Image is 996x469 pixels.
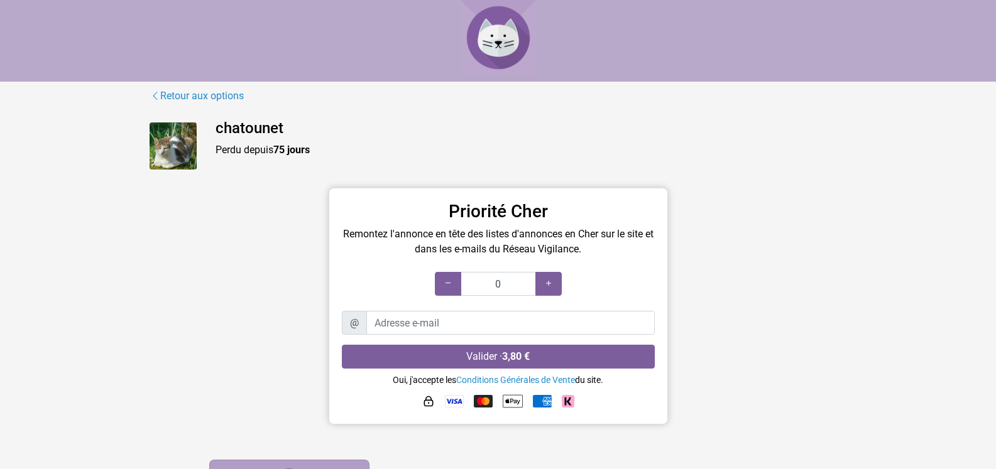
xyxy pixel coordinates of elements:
img: American Express [533,395,552,407]
a: Conditions Générales de Vente [456,375,575,385]
span: @ [342,311,367,335]
p: Remontez l'annonce en tête des listes d'annonces en Cher sur le site et dans les e-mails du Résea... [342,227,655,257]
h3: Priorité Cher [342,201,655,222]
img: Klarna [562,395,574,407]
input: Adresse e-mail [366,311,655,335]
img: HTTPS : paiement sécurisé [422,395,435,407]
button: Valider ·3,80 € [342,345,655,369]
strong: 75 jours [273,144,310,156]
img: Mastercard [474,395,493,407]
a: Retour aux options [150,88,244,104]
h4: chatounet [216,119,847,137]
img: Visa [445,395,464,407]
img: Apple Pay [503,391,523,411]
p: Perdu depuis [216,143,847,158]
strong: 3,80 € [502,350,530,362]
small: Oui, j'accepte les du site. [393,375,603,385]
